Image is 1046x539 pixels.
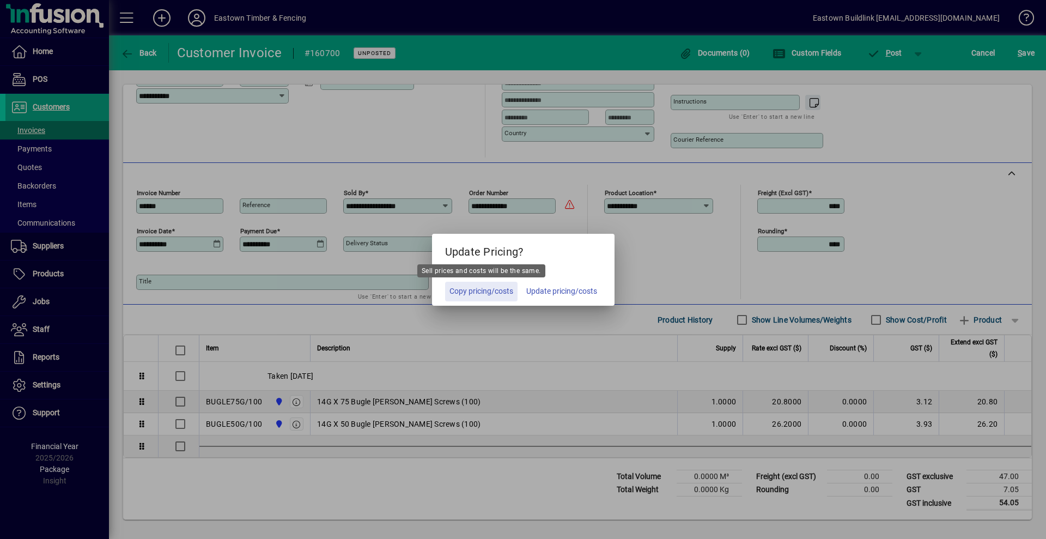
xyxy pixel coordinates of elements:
[432,234,615,265] h5: Update Pricing?
[417,264,545,277] div: Sell prices and costs will be the same.
[445,282,518,301] button: Copy pricing/costs
[449,286,513,297] span: Copy pricing/costs
[522,282,601,301] button: Update pricing/costs
[526,286,597,297] span: Update pricing/costs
